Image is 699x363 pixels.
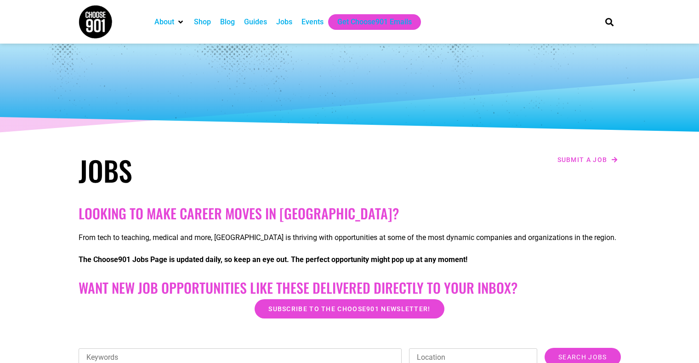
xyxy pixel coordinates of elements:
[557,156,608,163] span: Submit a job
[150,14,589,30] nav: Main nav
[220,17,235,28] a: Blog
[337,17,412,28] a: Get Choose901 Emails
[194,17,211,28] a: Shop
[79,205,621,222] h2: Looking to make career moves in [GEOGRAPHIC_DATA]?
[276,17,292,28] a: Jobs
[255,299,444,318] a: Subscribe to the Choose901 newsletter!
[150,14,189,30] div: About
[79,232,621,243] p: From tech to teaching, medical and more, [GEOGRAPHIC_DATA] is thriving with opportunities at some...
[79,154,345,187] h1: Jobs
[154,17,174,28] a: About
[301,17,324,28] a: Events
[268,306,430,312] span: Subscribe to the Choose901 newsletter!
[602,14,617,29] div: Search
[555,154,621,166] a: Submit a job
[79,255,467,264] strong: The Choose901 Jobs Page is updated daily, so keep an eye out. The perfect opportunity might pop u...
[79,279,621,296] h2: Want New Job Opportunities like these Delivered Directly to your Inbox?
[244,17,267,28] a: Guides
